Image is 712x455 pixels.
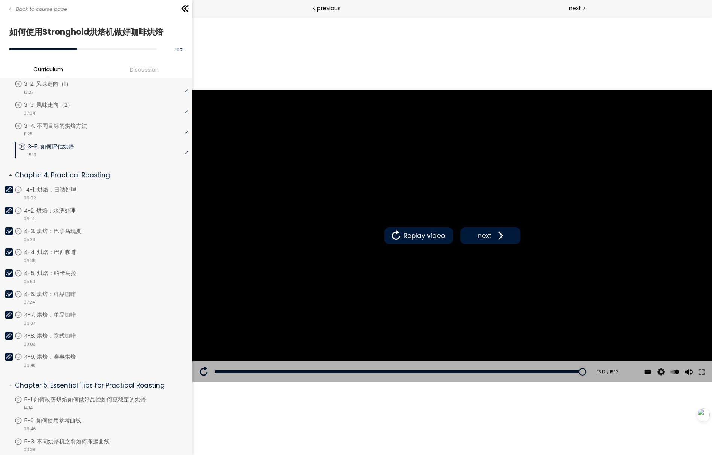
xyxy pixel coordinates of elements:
[24,101,88,109] p: 3-3. 风味走向（2）
[26,186,91,194] p: 4-1. 烘焙：日晒处理
[397,353,426,359] div: 15:12 / 15:12
[192,211,261,227] button: Replay video
[15,381,183,390] p: Chapter 5. Essential Tips for Practical Roasting
[477,345,488,366] button: Play back rate
[27,152,36,158] span: 15:12
[317,4,341,12] span: previous
[490,345,501,366] button: Volume
[463,345,474,366] button: Video quality
[24,131,33,137] span: 11:25
[24,122,102,130] p: 3-4. 不同目标的烘焙方法
[9,6,67,13] a: Back to course page
[24,110,35,117] span: 07:04
[130,65,159,74] span: Discussion
[174,47,183,52] span: 46 %
[283,214,301,224] span: next
[209,214,255,224] span: Replay video
[569,4,581,12] span: next
[268,211,328,227] button: next
[450,345,461,366] button: Subtitles and Transcript
[24,195,36,201] span: 06:02
[33,65,63,73] span: Curriculum
[9,25,179,39] h1: 如何使用Stronghold烘焙机做好咖啡烘焙
[28,142,89,151] p: 3-5. 如何评估烘焙
[16,6,67,13] span: Back to course page
[448,345,462,366] div: See available captions
[15,171,183,180] p: Chapter 4. Practical Roasting
[24,89,33,96] span: 13:27
[475,345,489,366] div: Change playback rate
[24,80,86,88] p: 3-2. 风味走向（1）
